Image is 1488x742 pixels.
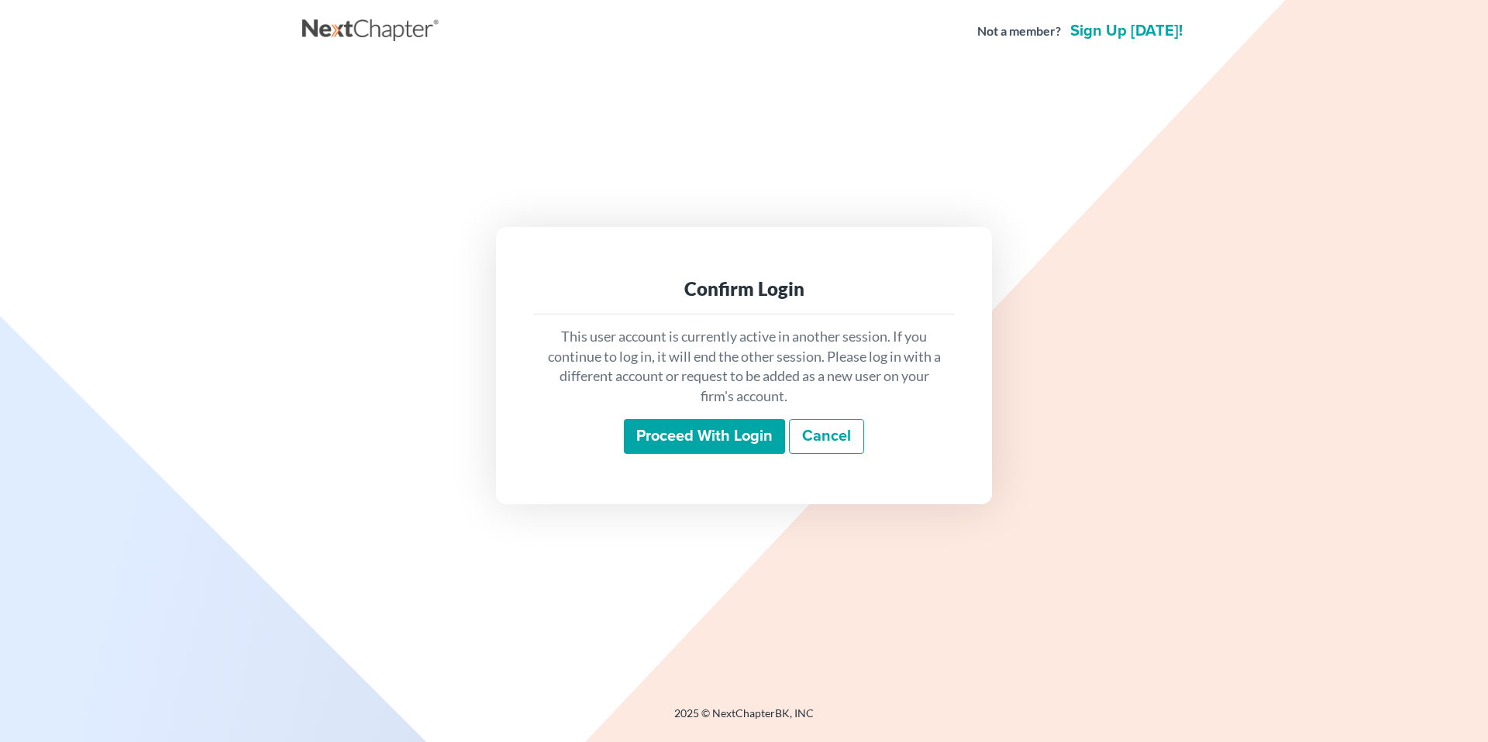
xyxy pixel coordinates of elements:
input: Proceed with login [624,419,785,455]
p: This user account is currently active in another session. If you continue to log in, it will end ... [546,327,942,407]
strong: Not a member? [977,22,1061,40]
div: 2025 © NextChapterBK, INC [302,706,1186,733]
div: Confirm Login [546,277,942,301]
a: Cancel [789,419,864,455]
a: Sign up [DATE]! [1067,23,1186,39]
